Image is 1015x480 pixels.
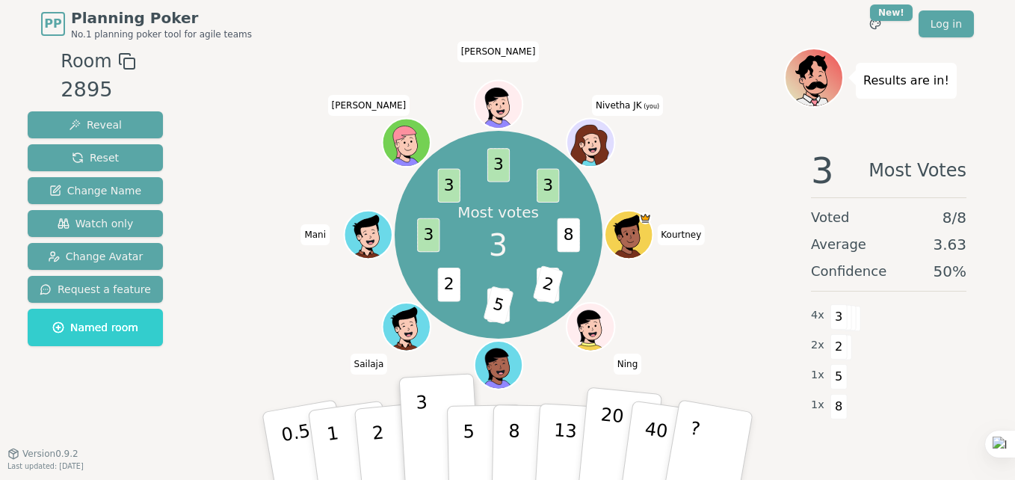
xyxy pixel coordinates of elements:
[28,243,163,270] button: Change Avatar
[28,276,163,303] button: Request a feature
[862,10,889,37] button: New!
[811,397,824,413] span: 1 x
[934,261,966,282] span: 50 %
[869,153,966,188] span: Most Votes
[639,212,651,224] span: Kourtney is the host
[28,177,163,204] button: Change Name
[72,150,119,165] span: Reset
[557,218,579,251] span: 8
[870,4,913,21] div: New!
[28,111,163,138] button: Reveal
[28,210,163,237] button: Watch only
[351,354,388,375] span: Click to change your name
[811,337,824,354] span: 2 x
[657,224,705,245] span: Click to change your name
[592,95,663,116] span: Click to change your name
[71,7,252,28] span: Planning Poker
[933,234,966,255] span: 3.63
[48,249,144,264] span: Change Avatar
[417,218,439,251] span: 3
[28,144,163,171] button: Reset
[537,168,559,202] span: 3
[489,223,507,268] span: 3
[61,75,135,105] div: 2895
[28,309,163,346] button: Named room
[40,282,151,297] span: Request a feature
[919,10,974,37] a: Log in
[942,207,966,228] span: 8 / 8
[7,462,84,470] span: Last updated: [DATE]
[483,286,513,324] span: 5
[7,448,78,460] button: Version0.9.2
[811,307,824,324] span: 4 x
[811,261,886,282] span: Confidence
[487,148,509,182] span: 3
[830,304,848,330] span: 3
[22,448,78,460] span: Version 0.9.2
[830,334,848,360] span: 2
[532,265,563,304] span: 2
[811,207,850,228] span: Voted
[44,15,61,33] span: PP
[614,354,642,375] span: Click to change your name
[328,95,410,116] span: Click to change your name
[61,48,111,75] span: Room
[457,41,540,62] span: Click to change your name
[437,168,460,202] span: 3
[811,367,824,384] span: 1 x
[642,103,660,110] span: (you)
[58,216,134,231] span: Watch only
[568,120,613,165] button: Click to change your avatar
[811,153,834,188] span: 3
[811,234,866,255] span: Average
[49,183,141,198] span: Change Name
[416,392,432,473] p: 3
[69,117,122,132] span: Reveal
[830,394,848,419] span: 8
[52,320,138,335] span: Named room
[437,268,460,301] span: 2
[71,28,252,40] span: No.1 planning poker tool for agile teams
[41,7,252,40] a: PPPlanning PokerNo.1 planning poker tool for agile teams
[863,70,949,91] p: Results are in!
[457,202,539,223] p: Most votes
[300,224,330,245] span: Click to change your name
[830,364,848,390] span: 5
